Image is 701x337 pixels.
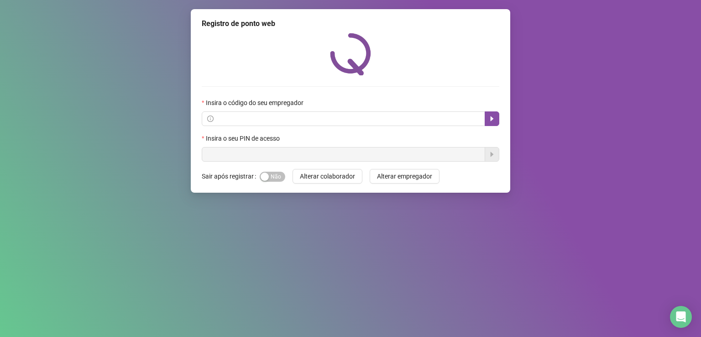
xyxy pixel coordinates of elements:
[207,116,214,122] span: info-circle
[330,33,371,75] img: QRPoint
[300,171,355,181] span: Alterar colaborador
[202,98,309,108] label: Insira o código do seu empregador
[202,18,499,29] div: Registro de ponto web
[377,171,432,181] span: Alterar empregador
[670,306,692,328] div: Open Intercom Messenger
[202,133,286,143] label: Insira o seu PIN de acesso
[488,115,496,122] span: caret-right
[202,169,260,184] label: Sair após registrar
[370,169,439,184] button: Alterar empregador
[293,169,362,184] button: Alterar colaborador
